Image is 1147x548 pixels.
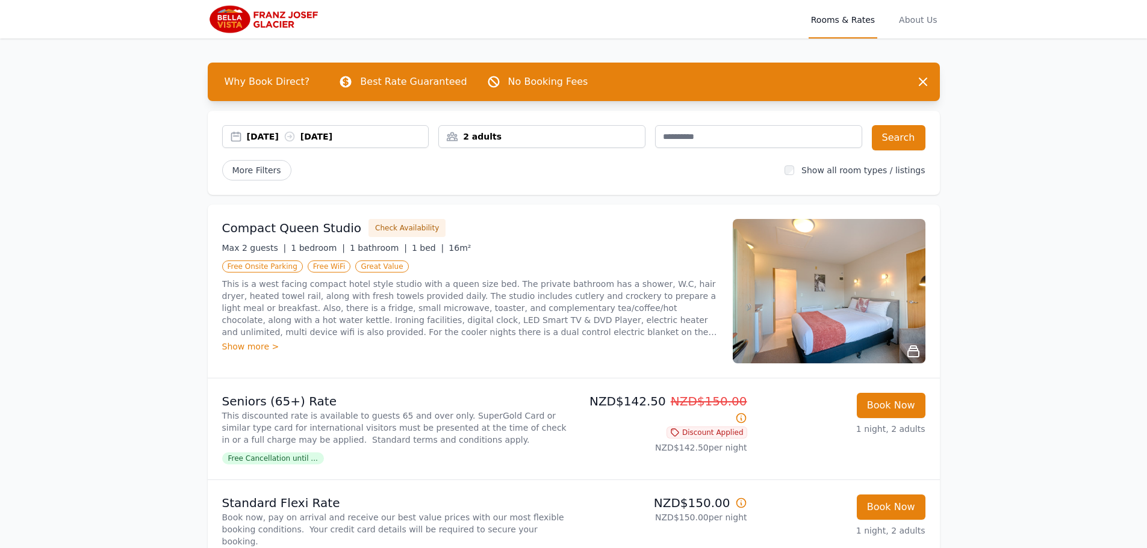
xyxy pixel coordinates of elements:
[671,394,747,408] span: NZD$150.00
[857,393,925,418] button: Book Now
[215,70,320,94] span: Why Book Direct?
[222,452,324,464] span: Free Cancellation until ...
[579,511,747,523] p: NZD$150.00 per night
[579,494,747,511] p: NZD$150.00
[222,220,362,236] h3: Compact Queen Studio
[222,494,569,511] p: Standard Flexi Rate
[222,340,718,353] div: Show more >
[247,131,429,143] div: [DATE] [DATE]
[222,511,569,547] p: Book now, pay on arrival and receive our best value prices with our most flexible booking conditi...
[355,260,408,272] span: Great Value
[667,426,747,439] span: Discount Applied
[360,75,467,89] p: Best Rate Guaranteed
[368,219,446,237] button: Check Availability
[222,243,287,253] span: Max 2 guests |
[579,393,747,426] p: NZD$142.50
[412,243,444,253] span: 1 bed |
[222,160,291,180] span: More Filters
[872,125,925,150] button: Search
[439,131,645,143] div: 2 adults
[222,410,569,446] p: This discounted rate is available to guests 65 and over only. SuperGold Card or similar type card...
[291,243,345,253] span: 1 bedroom |
[222,260,303,272] span: Free Onsite Parking
[757,525,925,537] p: 1 night, 2 adults
[222,278,718,338] p: This is a west facing compact hotel style studio with a queen size bed. The private bathroom has ...
[449,243,471,253] span: 16m²
[857,494,925,520] button: Book Now
[579,442,747,454] p: NZD$142.50 per night
[801,165,925,175] label: Show all room types / listings
[508,75,588,89] p: No Booking Fees
[222,393,569,410] p: Seniors (65+) Rate
[757,423,925,435] p: 1 night, 2 adults
[350,243,407,253] span: 1 bathroom |
[208,5,323,34] img: Bella Vista Franz Josef Glacier
[308,260,351,272] span: Free WiFi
